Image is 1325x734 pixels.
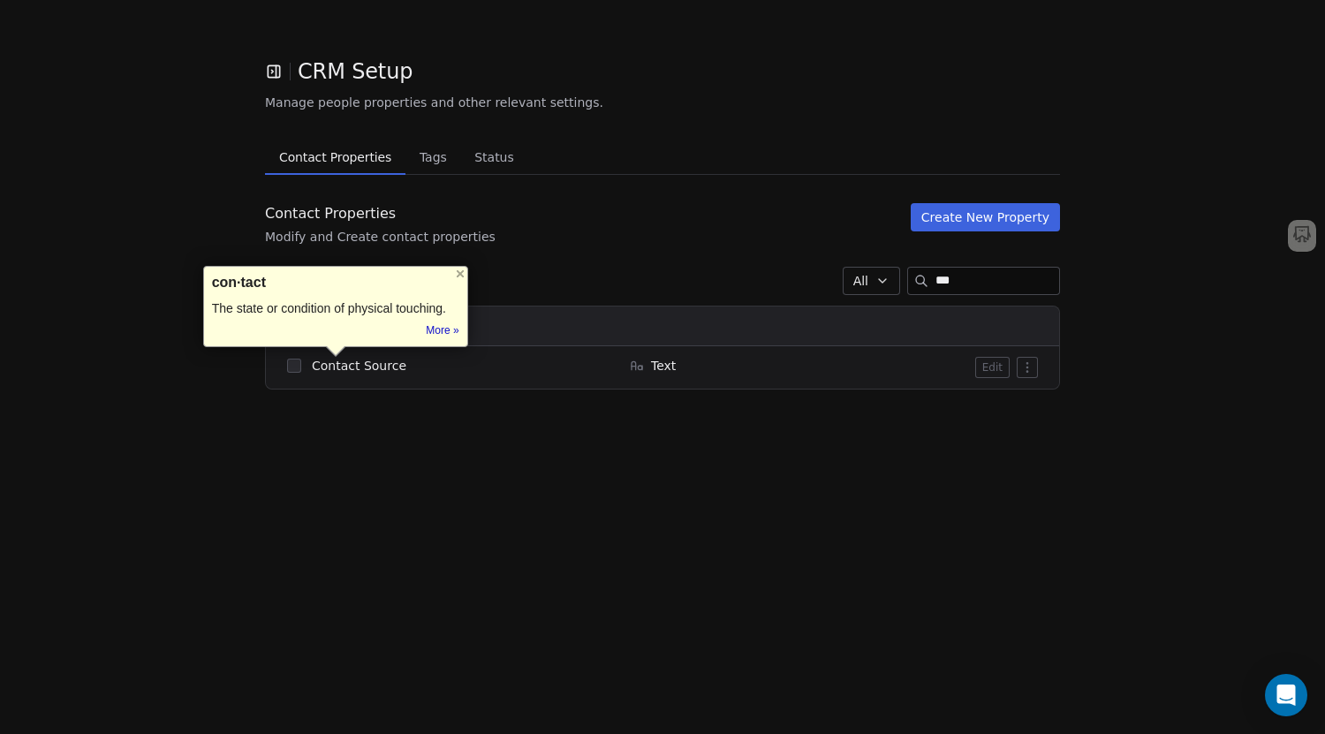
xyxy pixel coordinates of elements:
[272,145,398,170] span: Contact Properties
[413,145,454,170] span: Tags
[467,145,521,170] span: Status
[298,58,413,85] span: CRM Setup
[265,94,603,111] span: Manage people properties and other relevant settings.
[911,203,1060,231] button: Create New Property
[651,357,676,375] span: Text
[265,228,496,246] div: Modify and Create contact properties
[853,272,868,291] span: All
[975,357,1010,378] button: Edit
[312,357,406,375] span: Contact Source
[265,203,496,224] div: Contact Properties
[1265,674,1307,716] div: Open Intercom Messenger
